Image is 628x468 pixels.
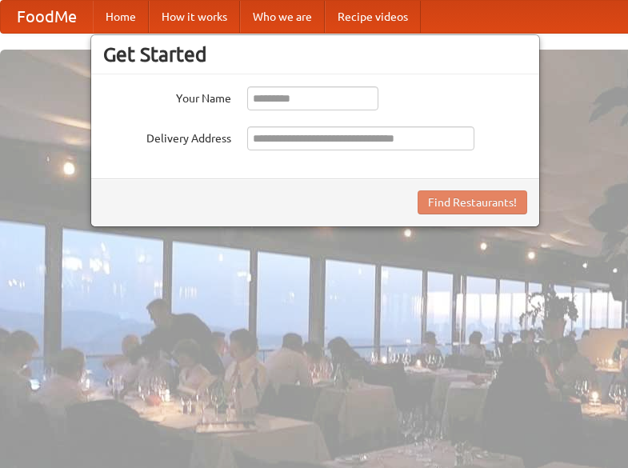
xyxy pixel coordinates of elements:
[93,1,149,33] a: Home
[418,190,527,214] button: Find Restaurants!
[1,1,93,33] a: FoodMe
[103,126,231,146] label: Delivery Address
[325,1,421,33] a: Recipe videos
[240,1,325,33] a: Who we are
[103,86,231,106] label: Your Name
[149,1,240,33] a: How it works
[103,42,527,66] h3: Get Started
